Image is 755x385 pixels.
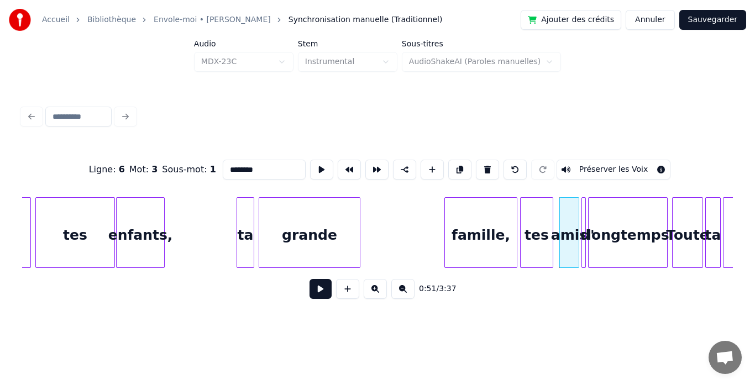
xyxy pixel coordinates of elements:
[42,14,442,25] nav: breadcrumb
[289,14,443,25] span: Synchronisation manuelle (Traditionnel)
[89,163,125,176] div: Ligne :
[679,10,746,30] button: Sauvegarder
[521,10,621,30] button: Ajouter des crédits
[419,283,436,294] span: 0:51
[87,14,136,25] a: Bibliothèque
[439,283,456,294] span: 3:37
[42,14,70,25] a: Accueil
[154,14,271,25] a: Envole-moi • [PERSON_NAME]
[626,10,674,30] button: Annuler
[151,164,158,175] span: 3
[119,164,125,175] span: 6
[402,40,561,48] label: Sous-titres
[210,164,216,175] span: 1
[557,160,671,180] button: Toggle
[194,40,293,48] label: Audio
[129,163,158,176] div: Mot :
[709,341,742,374] div: Ouvrir le chat
[162,163,216,176] div: Sous-mot :
[298,40,397,48] label: Stem
[9,9,31,31] img: youka
[419,283,445,294] div: /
